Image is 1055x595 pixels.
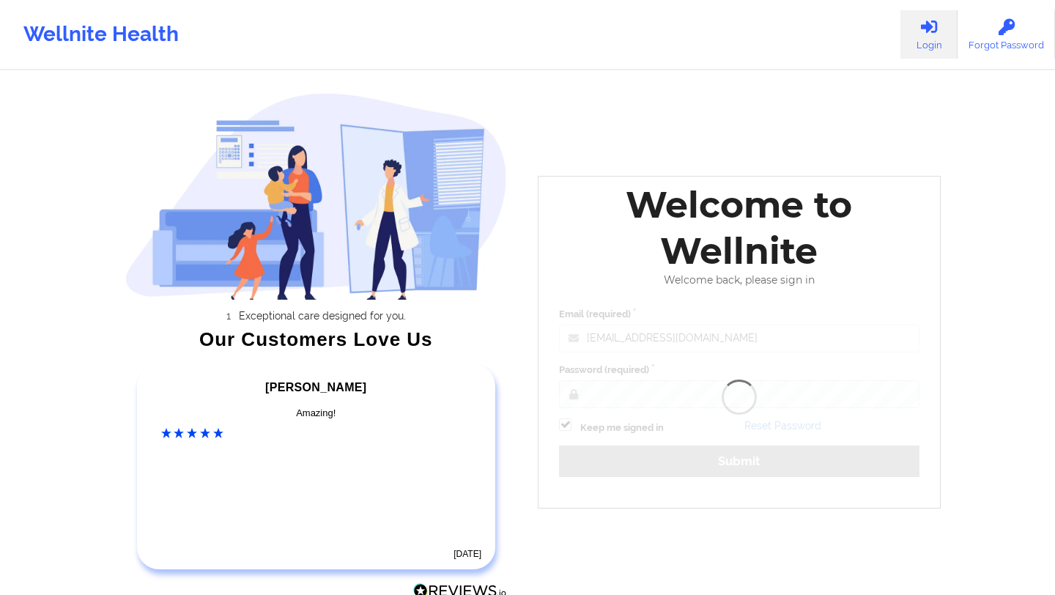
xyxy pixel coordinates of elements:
a: Login [900,10,958,59]
div: Amazing! [161,406,472,421]
div: Welcome to Wellnite [549,182,930,274]
span: [PERSON_NAME] [265,381,366,393]
img: wellnite-auth-hero_200.c722682e.png [125,92,508,300]
div: Our Customers Love Us [125,332,508,347]
div: Welcome back, please sign in [549,274,930,287]
time: [DATE] [454,549,481,559]
li: Exceptional care designed for you. [138,310,507,322]
a: Forgot Password [958,10,1055,59]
